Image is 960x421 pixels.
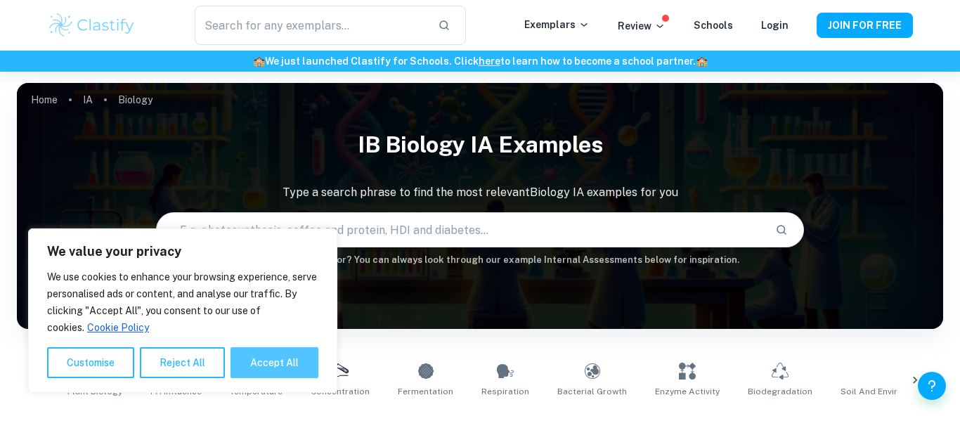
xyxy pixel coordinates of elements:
span: 🏫 [253,56,265,67]
a: Login [761,20,789,31]
button: Help and Feedback [918,372,946,400]
span: Enzyme Activity [655,385,720,398]
span: Concentration [311,385,370,398]
span: 🏫 [696,56,708,67]
button: Search [770,218,793,242]
div: We value your privacy [28,228,337,393]
p: Review [618,18,666,34]
input: Search for any exemplars... [195,6,427,45]
p: Exemplars [524,17,590,32]
p: We use cookies to enhance your browsing experience, serve personalised ads or content, and analys... [47,268,318,336]
p: We value your privacy [47,243,318,260]
p: Biology [118,92,153,108]
a: Schools [694,20,733,31]
a: IA [83,90,93,110]
span: Fermentation [398,385,453,398]
input: E.g. photosynthesis, coffee and protein, HDI and diabetes... [157,210,765,250]
p: Type a search phrase to find the most relevant Biology IA examples for you [17,184,943,201]
button: Customise [47,347,134,378]
button: Accept All [231,347,318,378]
span: Respiration [481,385,529,398]
h6: We just launched Clastify for Schools. Click to learn how to become a school partner. [3,53,957,69]
span: Biodegradation [748,385,812,398]
a: Home [31,90,58,110]
img: Clastify logo [47,11,136,39]
span: Bacterial Growth [557,385,627,398]
h1: IB Biology IA examples [17,122,943,167]
h6: Not sure what to search for? You can always look through our example Internal Assessments below f... [17,253,943,267]
button: JOIN FOR FREE [817,13,913,38]
a: Cookie Policy [86,321,150,334]
a: here [479,56,500,67]
button: Reject All [140,347,225,378]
